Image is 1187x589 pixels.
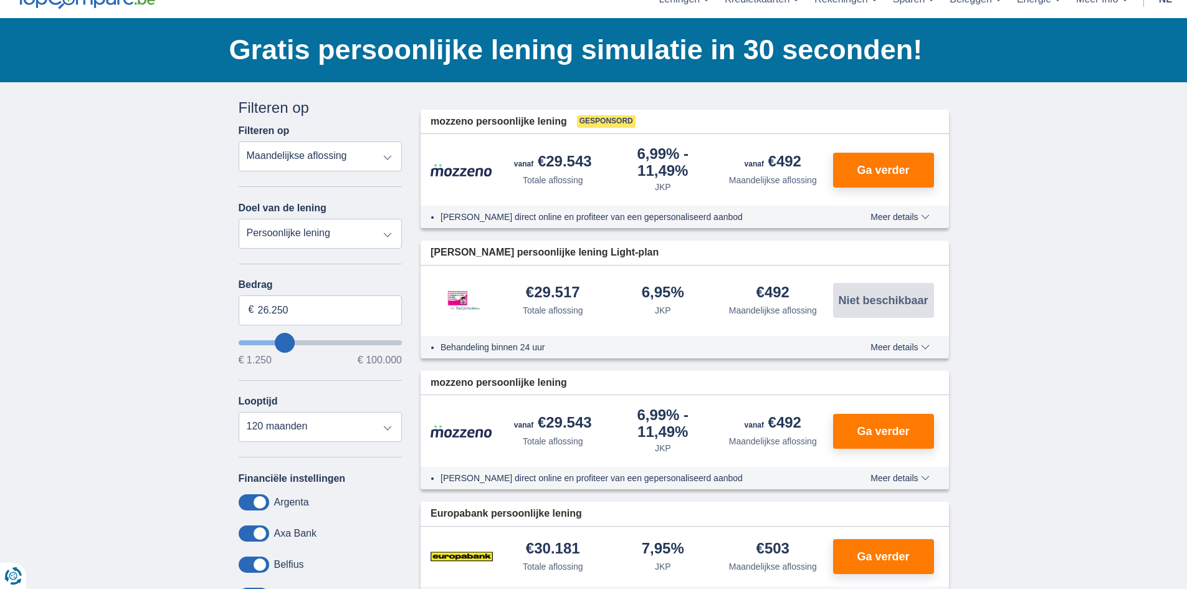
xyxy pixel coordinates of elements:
[861,212,938,222] button: Meer details
[523,435,583,448] div: Totale aflossing
[431,376,567,390] span: mozzeno persoonlijke lening
[249,303,254,317] span: €
[756,541,789,558] div: €503
[642,285,684,302] div: 6,95%
[642,541,684,558] div: 7,95%
[729,560,817,573] div: Maandelijkse aflossing
[431,541,493,572] img: product.pl.alt Europabank
[431,507,582,521] span: Europabank persoonlijke lening
[431,115,567,129] span: mozzeno persoonlijke lening
[514,154,592,171] div: €29.543
[239,125,290,136] label: Filteren op
[729,174,817,186] div: Maandelijkse aflossing
[431,246,659,260] span: [PERSON_NAME] persoonlijke lening Light-plan
[745,154,801,171] div: €492
[838,295,928,306] span: Niet beschikbaar
[857,426,909,437] span: Ga verder
[274,528,317,539] label: Axa Bank
[613,408,713,439] div: 6,99%
[431,424,493,438] img: product.pl.alt Mozzeno
[441,341,825,353] li: Behandeling binnen 24 uur
[239,396,278,407] label: Looptijd
[523,304,583,317] div: Totale aflossing
[239,355,272,365] span: € 1.250
[239,97,403,118] div: Filteren op
[861,342,938,352] button: Meer details
[655,560,671,573] div: JKP
[857,551,909,562] span: Ga verder
[274,559,304,570] label: Belfius
[526,541,580,558] div: €30.181
[229,31,949,69] h1: Gratis persoonlijke lening simulatie in 30 seconden!
[523,174,583,186] div: Totale aflossing
[729,304,817,317] div: Maandelijkse aflossing
[857,165,909,176] span: Ga verder
[655,304,671,317] div: JKP
[239,279,403,290] label: Bedrag
[833,283,934,318] button: Niet beschikbaar
[441,211,825,223] li: [PERSON_NAME] direct online en profiteer van een gepersonaliseerd aanbod
[833,153,934,188] button: Ga verder
[870,474,929,482] span: Meer details
[655,442,671,454] div: JKP
[239,203,327,214] label: Doel van de lening
[514,415,592,433] div: €29.543
[833,539,934,574] button: Ga verder
[870,213,929,221] span: Meer details
[523,560,583,573] div: Totale aflossing
[441,472,825,484] li: [PERSON_NAME] direct online en profiteer van een gepersonaliseerd aanbod
[239,473,346,484] label: Financiële instellingen
[756,285,789,302] div: €492
[577,115,636,128] span: Gesponsord
[861,473,938,483] button: Meer details
[274,497,309,508] label: Argenta
[655,181,671,193] div: JKP
[833,414,934,449] button: Ga verder
[239,340,403,345] input: wantToBorrow
[745,415,801,433] div: €492
[431,163,493,177] img: product.pl.alt Mozzeno
[526,285,580,302] div: €29.517
[431,278,493,323] img: product.pl.alt Leemans Kredieten
[358,355,402,365] span: € 100.000
[613,146,713,178] div: 6,99%
[870,343,929,352] span: Meer details
[729,435,817,448] div: Maandelijkse aflossing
